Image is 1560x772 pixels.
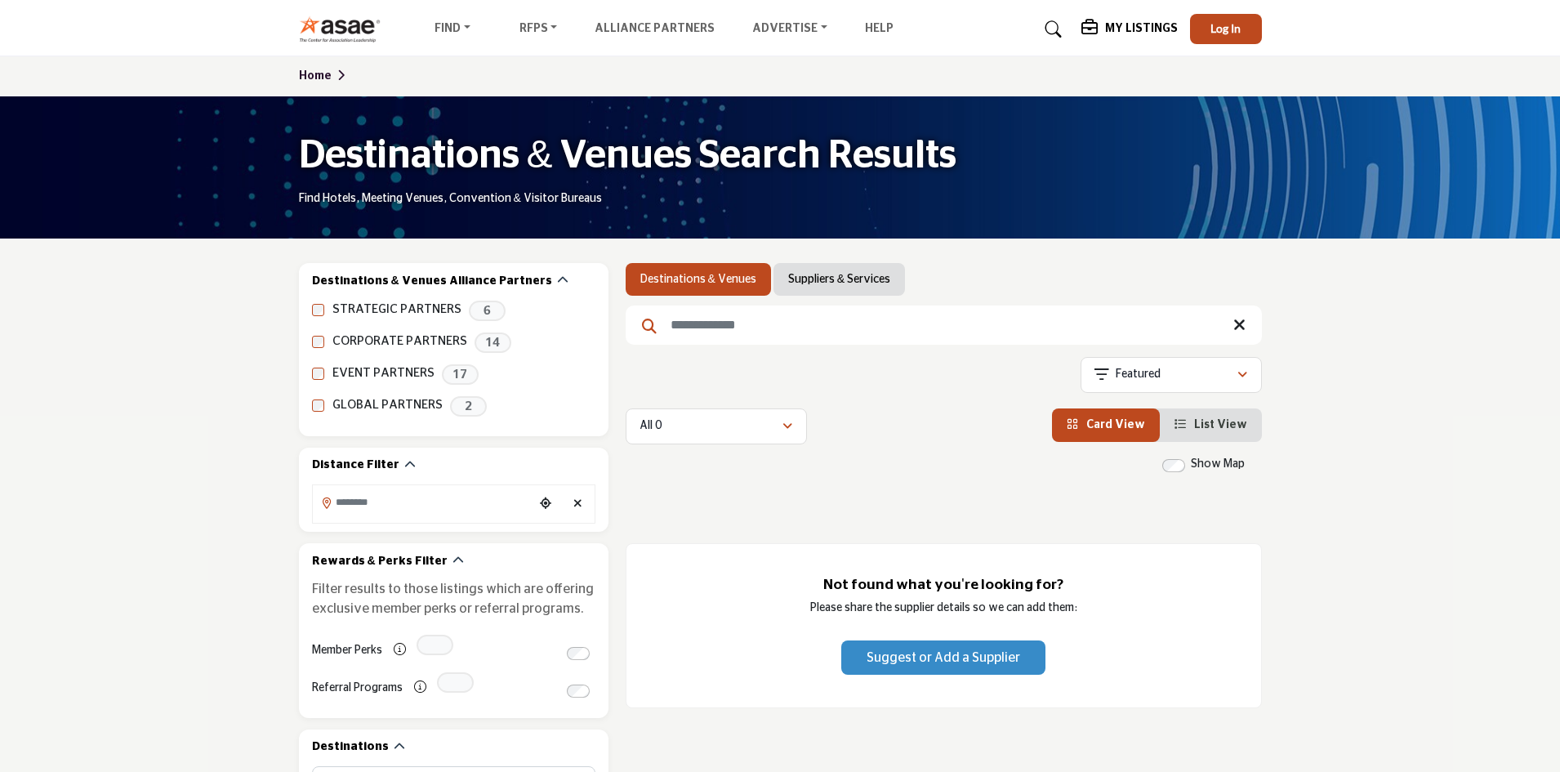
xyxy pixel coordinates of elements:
[508,18,569,41] a: RFPs
[312,579,595,618] p: Filter results to those listings which are offering exclusive member perks or referral programs.
[312,636,382,665] label: Member Perks
[299,131,956,181] h1: Destinations & Venues Search Results
[312,739,389,756] h2: Destinations
[312,274,552,290] h2: Destinations & Venues Alliance Partners
[312,554,448,570] h2: Rewards & Perks Filter
[442,364,479,385] span: 17
[741,18,839,41] a: Advertise
[1191,456,1245,473] label: Show Map
[312,368,324,380] input: EVENT PARTNERS checkbox
[1067,419,1145,431] a: View Card
[312,399,324,412] input: GLOBAL PARTNERS checkbox
[626,306,1262,345] input: Search Keyword
[313,487,533,519] input: Search Location
[332,332,467,351] label: CORPORATE PARTNERS
[1194,419,1247,431] span: List View
[1174,419,1247,431] a: View List
[841,640,1045,675] button: Suggest or Add a Supplier
[299,70,350,82] a: Home
[332,396,443,415] label: GLOBAL PARTNERS
[312,674,403,703] label: Referral Programs
[1160,408,1262,442] li: List View
[865,23,894,34] a: Help
[810,602,1077,614] span: Please share the supplier details so we can add them:
[1105,21,1178,36] h5: My Listings
[475,332,511,353] span: 14
[626,408,807,444] button: All 0
[1052,408,1160,442] li: Card View
[1116,367,1161,383] p: Featured
[312,336,324,348] input: CORPORATE PARTNERS checkbox
[567,685,590,698] input: Switch to Referral Programs
[299,16,390,42] img: Site Logo
[595,23,715,34] a: Alliance Partners
[469,301,506,321] span: 6
[566,487,591,522] div: Clear search location
[1210,21,1241,35] span: Log In
[312,457,399,474] h2: Distance Filter
[1081,20,1178,39] div: My Listings
[332,301,461,319] label: STRATEGIC PARTNERS
[1081,357,1262,393] button: Featured
[640,418,662,435] p: All 0
[423,18,482,41] a: Find
[1029,16,1072,42] a: Search
[1190,14,1262,44] button: Log In
[299,191,602,208] p: Find Hotels, Meeting Venues, Convention & Visitor Bureaus
[533,487,558,522] div: Choose your current location
[659,577,1228,594] h3: Not found what you're looking for?
[1086,419,1145,431] span: Card View
[567,647,590,660] input: Switch to Member Perks
[450,396,487,417] span: 2
[332,364,435,383] label: EVENT PARTNERS
[640,271,756,288] a: Destinations & Venues
[312,304,324,316] input: STRATEGIC PARTNERS checkbox
[788,271,890,288] a: Suppliers & Services
[867,651,1020,664] span: Suggest or Add a Supplier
